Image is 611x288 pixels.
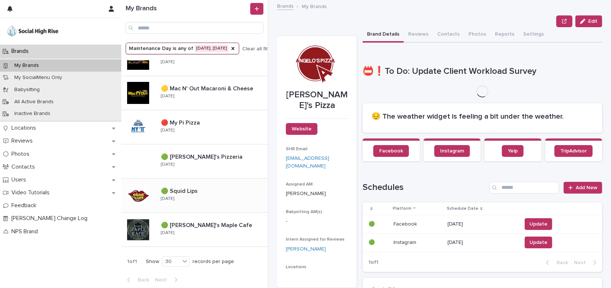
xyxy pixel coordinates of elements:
[464,27,490,43] button: Photos
[242,46,277,51] span: Clear all filters
[508,148,518,154] span: Yelp
[8,176,32,183] p: Users
[286,190,348,198] p: [PERSON_NAME]
[440,148,464,154] span: Instagram
[575,15,602,27] button: Edit
[529,220,547,228] span: Update
[126,43,239,54] button: Maintenance Day
[286,217,348,225] p: -
[161,196,174,201] p: [DATE]
[8,111,56,117] p: Inactive Brands
[571,259,602,266] button: Next
[121,110,268,144] a: 🔴 My Pi Pizza🔴 My Pi Pizza [DATE]
[8,75,68,81] p: My SocialMenu Only
[8,125,42,132] p: Locations
[121,253,143,271] p: 1 of 1
[286,237,345,242] span: Intern Assigned for Reviews
[489,182,559,194] input: Search
[363,215,602,233] tr: 🟢🟢 FacebookFacebook [DATE]Update
[393,205,411,213] p: Platform
[393,220,418,227] p: Facebook
[574,260,590,265] span: Next
[525,218,552,230] button: Update
[8,87,46,93] p: Babysitting
[447,205,478,213] p: Schedule Date
[121,144,268,179] a: 🟢 [PERSON_NAME]'s Pizzeria🟢 [PERSON_NAME]'s Pizzeria [DATE]
[519,27,548,43] button: Settings
[161,220,254,229] p: 🟢 [PERSON_NAME]'s Maple Cafe
[152,277,183,283] button: Next
[161,60,174,65] p: [DATE]
[126,5,249,13] h1: My Brands
[162,258,180,266] div: 30
[286,245,326,253] a: [PERSON_NAME]
[433,27,464,43] button: Contacts
[121,277,152,283] button: Back
[161,94,174,99] p: [DATE]
[161,84,255,92] p: 🟡 Mac N' Out Macaroni & Cheese
[363,66,602,77] h1: 📛❗To Do: Update Client Workload Survey
[239,43,277,54] button: Clear all filters
[161,118,201,126] p: 🔴 My Pi Pizza
[121,213,268,247] a: 🟢 [PERSON_NAME]'s Maple Cafe🟢 [PERSON_NAME]'s Maple Cafe [DATE]
[8,48,35,55] p: Brands
[363,27,404,43] button: Brand Details
[363,233,602,252] tr: 🟢🟢 InstagramInstagram [DATE]Update
[404,27,433,43] button: Reviews
[448,221,516,227] p: [DATE]
[588,19,597,24] span: Edit
[121,179,268,213] a: 🟢 Squid Lips🟢 Squid Lips [DATE]
[529,239,547,246] span: Update
[554,145,593,157] a: TripAdvisor
[286,123,317,135] a: Website
[286,265,306,269] span: Locations
[552,260,568,265] span: Back
[502,145,524,157] a: Yelp
[8,137,39,144] p: Reviews
[8,62,45,69] p: My Brands
[286,182,313,187] span: Assigned AM
[373,145,409,157] a: Facebook
[155,277,171,282] span: Next
[146,259,159,265] p: Show
[369,220,376,227] p: 🟢
[434,145,470,157] a: Instagram
[8,189,55,196] p: Video Tutorials
[363,253,384,271] p: 1 of 1
[133,277,149,282] span: Back
[8,151,35,158] p: Photos
[8,215,93,222] p: [PERSON_NAME] Change Log
[286,90,348,111] p: [PERSON_NAME]'s Pizza
[369,238,376,246] p: 🟢
[371,112,593,121] h2: 😔 The weather widget is feeling a bit under the weather.
[292,126,312,132] span: Website
[302,2,327,10] p: My Brands
[393,238,418,246] p: Instagram
[161,152,244,161] p: 🟢 [PERSON_NAME]'s Pizzeria
[525,237,552,248] button: Update
[121,76,268,110] a: 🟡 Mac N' Out Macaroni & Cheese🟡 Mac N' Out Macaroni & Cheese [DATE]
[161,230,174,235] p: [DATE]
[286,156,329,169] a: [EMAIL_ADDRESS][DOMAIN_NAME]
[161,128,174,133] p: [DATE]
[379,148,403,154] span: Facebook
[560,148,587,154] span: TripAdvisor
[8,163,41,170] p: Contacts
[8,202,42,209] p: Feedback
[540,259,571,266] button: Back
[277,1,294,10] a: Brands
[161,162,174,167] p: [DATE]
[363,182,486,193] h1: Schedules
[286,210,322,214] span: Babysitting AM(s)
[8,99,60,105] p: All Active Brands
[286,147,308,151] span: SHR Email
[8,228,44,235] p: NPS Brand
[161,186,199,195] p: 🟢 Squid Lips
[6,24,60,39] img: o5DnuTxEQV6sW9jFYBBf
[126,22,263,34] input: Search
[193,259,234,265] p: records per page
[448,240,516,246] p: [DATE]
[564,182,602,194] a: Add New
